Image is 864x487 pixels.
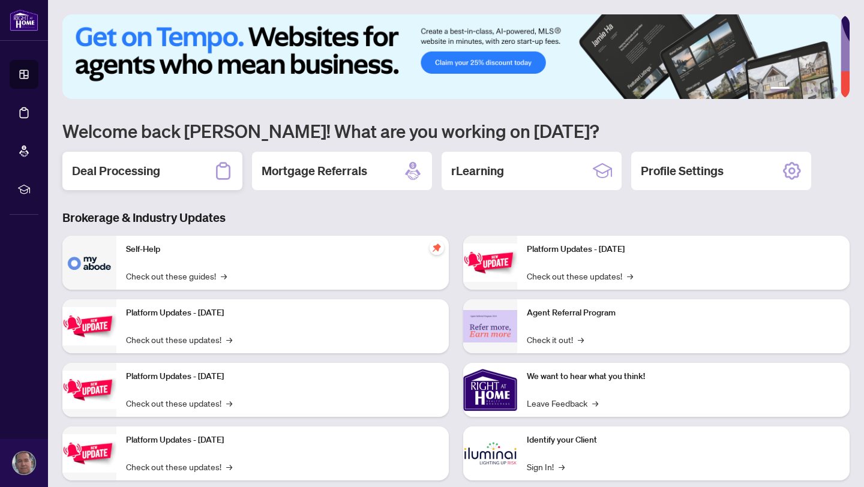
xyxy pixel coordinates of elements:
[226,333,232,346] span: →
[62,14,841,99] img: Slide 0
[804,87,809,92] button: 3
[126,370,439,383] p: Platform Updates - [DATE]
[72,163,160,179] h2: Deal Processing
[62,371,116,408] img: Platform Updates - July 21, 2025
[126,434,439,447] p: Platform Updates - [DATE]
[578,333,584,346] span: →
[527,434,840,447] p: Identify your Client
[62,307,116,345] img: Platform Updates - September 16, 2025
[463,426,517,480] img: Identify your Client
[62,209,850,226] h3: Brokerage & Industry Updates
[126,396,232,410] a: Check out these updates!→
[10,9,38,31] img: logo
[527,333,584,346] a: Check it out!→
[816,445,852,481] button: Open asap
[126,243,439,256] p: Self-Help
[833,87,838,92] button: 6
[62,236,116,290] img: Self-Help
[527,269,633,282] a: Check out these updates!→
[823,87,828,92] button: 5
[770,87,790,92] button: 1
[221,269,227,282] span: →
[592,396,598,410] span: →
[627,269,633,282] span: →
[527,243,840,256] p: Platform Updates - [DATE]
[62,434,116,472] img: Platform Updates - July 8, 2025
[430,241,444,255] span: pushpin
[262,163,367,179] h2: Mortgage Referrals
[126,333,232,346] a: Check out these updates!→
[13,452,35,474] img: Profile Icon
[559,460,565,473] span: →
[126,460,232,473] a: Check out these updates!→
[226,396,232,410] span: →
[62,119,850,142] h1: Welcome back [PERSON_NAME]! What are you working on [DATE]?
[126,306,439,320] p: Platform Updates - [DATE]
[226,460,232,473] span: →
[463,310,517,343] img: Agent Referral Program
[814,87,818,92] button: 4
[463,363,517,417] img: We want to hear what you think!
[641,163,724,179] h2: Profile Settings
[527,370,840,383] p: We want to hear what you think!
[527,460,565,473] a: Sign In!→
[527,306,840,320] p: Agent Referral Program
[451,163,504,179] h2: rLearning
[794,87,799,92] button: 2
[126,269,227,282] a: Check out these guides!→
[527,396,598,410] a: Leave Feedback→
[463,243,517,281] img: Platform Updates - June 23, 2025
